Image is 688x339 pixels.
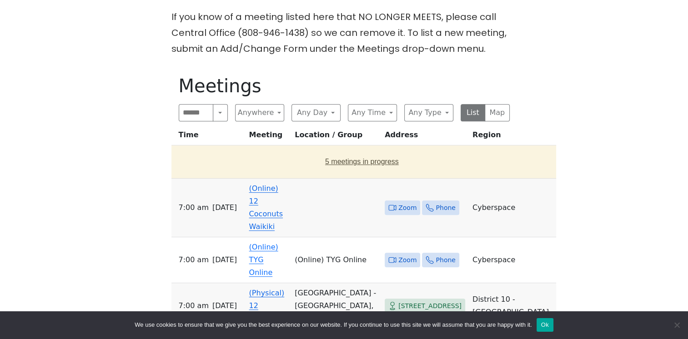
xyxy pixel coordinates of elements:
[171,9,517,57] p: If you know of a meeting listed here that NO LONGER MEETS, please call Central Office (808-946-14...
[436,254,455,266] span: Phone
[179,254,209,266] span: 7:00 AM
[179,299,209,312] span: 7:00 AM
[398,202,417,214] span: Zoom
[404,104,453,121] button: Any Type
[249,289,285,323] a: (Physical) 12 Coconuts
[291,283,381,329] td: [GEOGRAPHIC_DATA] - [GEOGRAPHIC_DATA], Area #1
[212,299,237,312] span: [DATE]
[672,320,681,329] span: No
[537,318,553,332] button: Ok
[485,104,510,121] button: Map
[398,254,417,266] span: Zoom
[212,254,237,266] span: [DATE]
[398,300,462,312] span: [STREET_ADDRESS]
[212,201,237,214] span: [DATE]
[249,184,283,231] a: (Online) 12 Coconuts Waikiki
[291,129,381,145] th: Location / Group
[381,129,469,145] th: Address
[235,104,284,121] button: Anywhere
[469,129,556,145] th: Region
[469,237,556,283] td: Cyberspace
[249,243,278,277] a: (Online) TYG Online
[171,129,246,145] th: Time
[436,202,455,214] span: Phone
[291,237,381,283] td: (Online) TYG Online
[291,104,341,121] button: Any Day
[348,104,397,121] button: Any Time
[246,129,291,145] th: Meeting
[213,104,227,121] button: Search
[175,149,549,174] button: 5 meetings in progress
[469,283,556,329] td: District 10 - [GEOGRAPHIC_DATA]
[179,201,209,214] span: 7:00 AM
[469,179,556,237] td: Cyberspace
[179,104,214,121] input: Search
[461,104,486,121] button: List
[179,75,510,97] h1: Meetings
[135,320,532,329] span: We use cookies to ensure that we give you the best experience on our website. If you continue to ...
